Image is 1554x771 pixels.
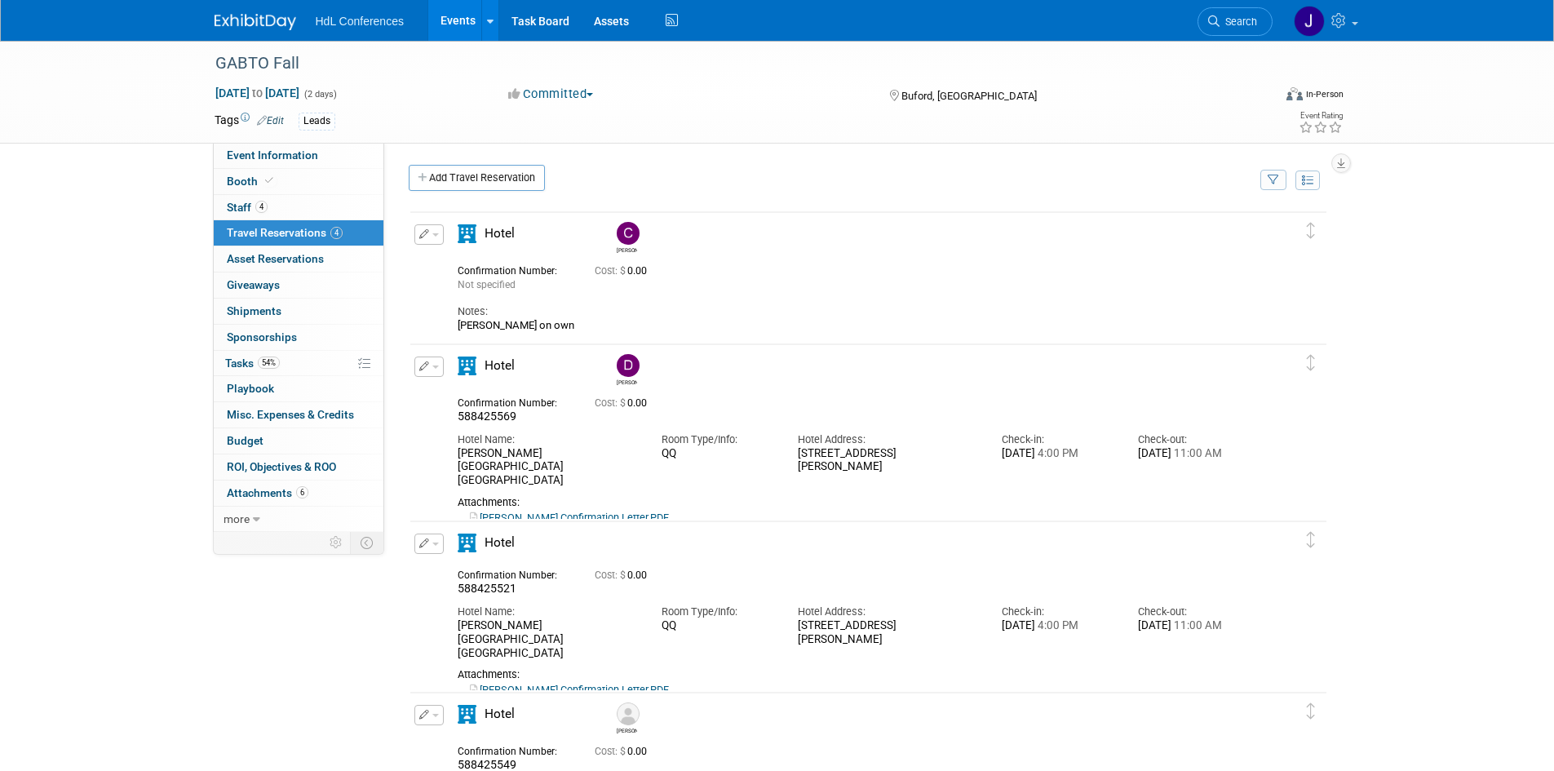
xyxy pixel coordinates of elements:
[330,227,343,239] span: 4
[215,112,284,131] td: Tags
[458,319,1251,332] div: [PERSON_NAME] on own
[458,279,516,290] span: Not specified
[409,165,545,191] a: Add Travel Reservation
[227,434,263,447] span: Budget
[250,86,265,100] span: to
[227,330,297,343] span: Sponsorships
[227,148,318,162] span: Event Information
[458,758,516,771] span: 588425549
[595,746,653,757] span: 0.00
[458,357,476,375] i: Hotel
[214,454,383,480] a: ROI, Objectives & ROO
[798,432,977,447] div: Hotel Address:
[227,278,280,291] span: Giveaways
[595,569,653,581] span: 0.00
[227,252,324,265] span: Asset Reservations
[595,746,627,757] span: Cost: $
[485,226,515,241] span: Hotel
[214,376,383,401] a: Playbook
[227,486,308,499] span: Attachments
[613,702,641,734] div: Janice Allen Jackson
[617,222,640,245] img: Connor Duckworth
[458,224,476,243] i: Hotel
[214,246,383,272] a: Asset Reservations
[662,432,773,447] div: Room Type/Info:
[1220,16,1257,28] span: Search
[1002,432,1113,447] div: Check-in:
[350,532,383,553] td: Toggle Event Tabs
[1035,447,1078,459] span: 4:00 PM
[258,357,280,369] span: 54%
[1307,703,1315,720] i: Click and drag to move item
[458,392,570,410] div: Confirmation Number:
[214,507,383,532] a: more
[1176,85,1344,109] div: Event Format
[1138,432,1250,447] div: Check-out:
[617,354,640,377] img: Drew Rifkin
[214,481,383,506] a: Attachments6
[1198,7,1273,36] a: Search
[1171,447,1222,459] span: 11:00 AM
[617,702,640,725] img: Janice Allen Jackson
[1307,532,1315,548] i: Click and drag to move item
[595,397,627,409] span: Cost: $
[798,447,977,475] div: [STREET_ADDRESS][PERSON_NAME]
[214,220,383,246] a: Travel Reservations4
[1138,447,1250,461] div: [DATE]
[299,113,335,130] div: Leads
[662,619,773,632] div: QQ
[458,447,637,488] div: [PERSON_NAME][GEOGRAPHIC_DATA] [GEOGRAPHIC_DATA]
[1171,619,1222,631] span: 11:00 AM
[458,496,1251,509] div: Attachments:
[255,201,268,213] span: 4
[210,49,1248,78] div: GABTO Fall
[458,741,570,758] div: Confirmation Number:
[595,265,627,277] span: Cost: $
[214,273,383,298] a: Giveaways
[901,90,1037,102] span: Buford, [GEOGRAPHIC_DATA]
[470,512,669,524] a: [PERSON_NAME] Confirmation Letter.PDF
[296,486,308,498] span: 6
[214,169,383,194] a: Booth
[617,245,637,254] div: Connor Duckworth
[1294,6,1325,37] img: Johnny Nguyen
[503,86,600,103] button: Committed
[595,265,653,277] span: 0.00
[227,175,277,188] span: Booth
[1035,619,1078,631] span: 4:00 PM
[617,377,637,386] div: Drew Rifkin
[485,358,515,373] span: Hotel
[1299,112,1343,120] div: Event Rating
[227,226,343,239] span: Travel Reservations
[214,299,383,324] a: Shipments
[1138,605,1250,619] div: Check-out:
[458,432,637,447] div: Hotel Name:
[214,351,383,376] a: Tasks54%
[1305,88,1344,100] div: In-Person
[214,402,383,428] a: Misc. Expenses & Credits
[214,325,383,350] a: Sponsorships
[1002,447,1113,461] div: [DATE]
[322,532,351,553] td: Personalize Event Tab Strip
[214,195,383,220] a: Staff4
[617,725,637,734] div: Janice Allen Jackson
[458,605,637,619] div: Hotel Name:
[458,619,637,660] div: [PERSON_NAME][GEOGRAPHIC_DATA] [GEOGRAPHIC_DATA]
[214,428,383,454] a: Budget
[1002,619,1113,633] div: [DATE]
[303,89,337,100] span: (2 days)
[227,460,336,473] span: ROI, Objectives & ROO
[613,354,641,386] div: Drew Rifkin
[662,605,773,619] div: Room Type/Info:
[458,260,570,277] div: Confirmation Number:
[227,382,274,395] span: Playbook
[485,707,515,721] span: Hotel
[662,447,773,460] div: QQ
[225,357,280,370] span: Tasks
[214,143,383,168] a: Event Information
[458,705,476,724] i: Hotel
[224,512,250,525] span: more
[458,304,1251,319] div: Notes:
[1138,619,1250,633] div: [DATE]
[1286,87,1303,100] img: Format-Inperson.png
